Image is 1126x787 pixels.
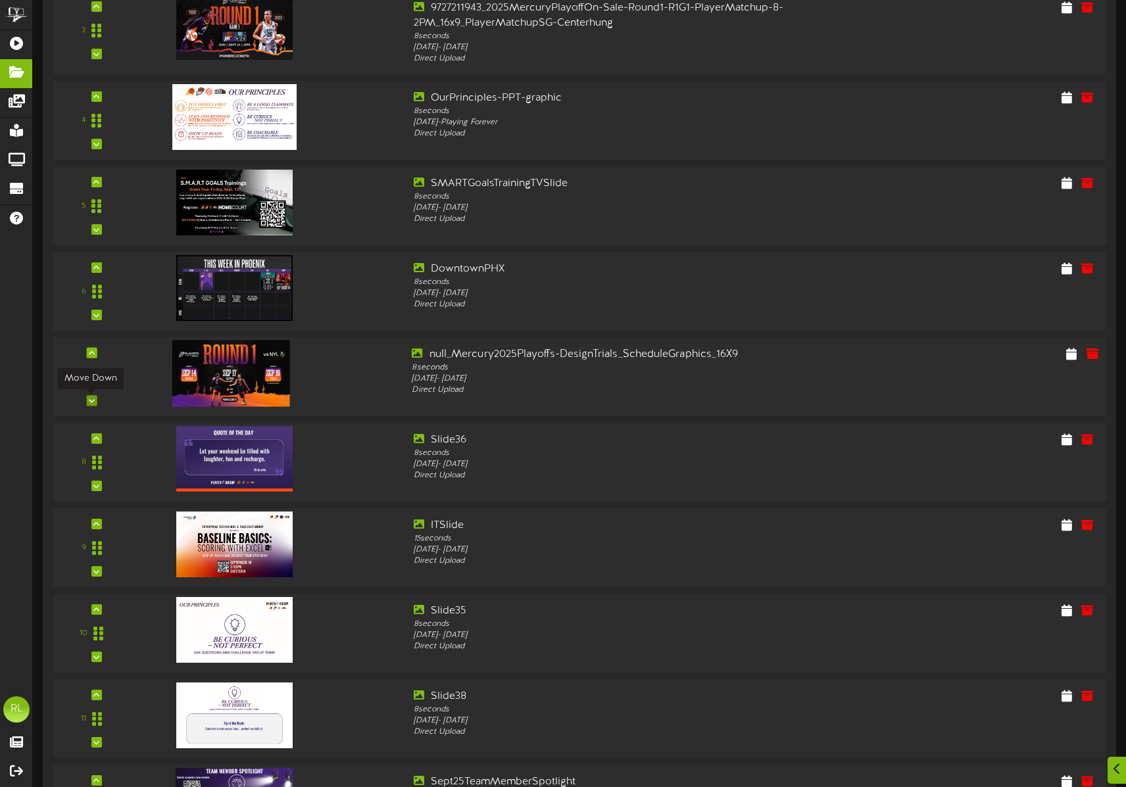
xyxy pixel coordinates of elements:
[414,630,833,641] div: [DATE] - [DATE]
[82,286,86,297] div: 6
[414,262,833,277] div: DowntownPHX
[82,542,86,554] div: 9
[172,84,297,150] img: 0694f3da-6b4e-4ede-970c-3f2c3943aed0.jpg
[414,203,833,214] div: [DATE] - [DATE]
[412,347,835,362] div: null_Mercury2025Playoffs-DesignTrials_ScheduleGraphics_16X9
[412,385,835,396] div: Direct Upload
[414,448,833,459] div: 8 seconds
[414,176,833,191] div: SMARTGoalsTrainingTVSlide
[414,117,833,128] div: [DATE] - Playing Forever
[414,53,833,64] div: Direct Upload
[176,426,293,492] img: b21d98c2-f010-4b88-a00d-7607510fc377.jpg
[3,696,30,723] div: RL
[414,91,833,106] div: OurPrinciples-PPT-graphic
[414,704,833,715] div: 8 seconds
[414,533,833,544] div: 15 seconds
[176,170,293,235] img: 88e9991e-8946-42d8-8636-1eed3f113294.jpg
[414,1,833,31] div: 9727211943_2025MercuryPlayoffOn-Sale-Round1-R1G1-PlayerMatchup-8-2PM_16x9_PlayerMatchupSG-Centerhung
[414,727,833,738] div: Direct Upload
[414,31,833,42] div: 8 seconds
[414,106,833,117] div: 8 seconds
[414,277,833,288] div: 8 seconds
[414,288,833,299] div: [DATE] - [DATE]
[176,682,293,748] img: 73ee226a-f613-4a8b-b6af-ec2770c5fbc8.jpg
[81,713,86,725] div: 11
[414,641,833,652] div: Direct Upload
[414,433,833,448] div: Slide36
[414,128,833,139] div: Direct Upload
[414,689,833,704] div: Slide38
[414,470,833,481] div: Direct Upload
[414,544,833,556] div: [DATE] - [DATE]
[414,518,833,533] div: ITSlide
[414,556,833,567] div: Direct Upload
[414,459,833,470] div: [DATE] - [DATE]
[176,512,293,577] img: 820dd2fa-1151-43ba-8ad0-c6d7c9eaf88d.jpg
[414,299,833,310] div: Direct Upload
[412,373,835,385] div: [DATE] - [DATE]
[414,715,833,727] div: [DATE] - [DATE]
[80,628,87,639] div: 10
[414,619,833,630] div: 8 seconds
[176,597,293,663] img: 029a33f3-3535-4781-88bf-064c0e0beb83.jpg
[414,604,833,619] div: Slide35
[412,362,835,373] div: 8 seconds
[414,42,833,53] div: [DATE] - [DATE]
[82,457,86,468] div: 8
[414,214,833,225] div: Direct Upload
[414,191,833,203] div: 8 seconds
[176,255,293,321] img: db341f39-467f-42c4-b40f-0f3452229434.jpg
[172,341,290,407] img: 8edde723-ebc5-47b3-b3fc-8b4bc2cbc605.jpg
